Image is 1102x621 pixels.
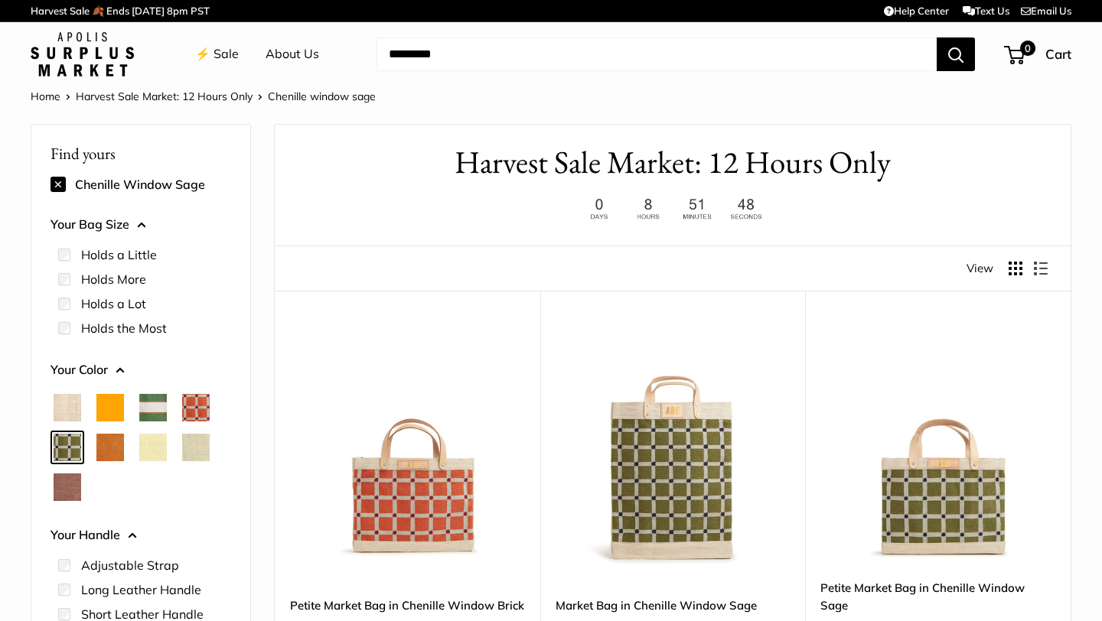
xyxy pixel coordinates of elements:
[81,556,179,574] label: Adjustable Strap
[81,319,167,337] label: Holds the Most
[377,37,937,71] input: Search...
[1045,46,1071,62] span: Cart
[96,434,124,461] button: Cognac
[290,329,525,564] img: Petite Market Bag in Chenille Window Brick
[556,329,791,564] img: Market Bag in Chenille Window Sage
[1020,41,1035,56] span: 0
[182,434,210,461] button: Mint Sorbet
[182,394,210,421] button: Chenille Window Brick
[884,5,949,17] a: Help Center
[96,394,124,421] button: Orange
[820,329,1055,564] a: Petite Market Bag in Chenille Window SagePetite Market Bag in Chenille Window Sage
[31,32,134,76] img: Apolis: Surplus Market
[268,89,376,103] span: Chenille window sage
[266,43,319,66] a: About Us
[556,597,791,614] a: Market Bag in Chenille Window Sage
[76,89,253,103] a: Harvest Sale Market: 12 Hours Only
[139,394,167,421] button: Court Green
[1009,262,1022,275] button: Display products as grid
[81,294,146,313] label: Holds a Lot
[51,172,231,197] div: Chenille Window Sage
[820,329,1055,564] img: Petite Market Bag in Chenille Window Sage
[577,194,768,224] img: 12 hours only. Ends at 8pm
[54,394,81,421] button: Natural
[54,473,81,501] button: Mustang
[967,258,993,279] span: View
[1021,5,1071,17] a: Email Us
[298,140,1048,185] h1: Harvest Sale Market: 12 Hours Only
[51,359,231,382] button: Your Color
[1034,262,1048,275] button: Display products as list
[556,329,791,564] a: Market Bag in Chenille Window SageMarket Bag in Chenille Window Sage
[820,579,1055,615] a: Petite Market Bag in Chenille Window Sage
[290,329,525,564] a: Petite Market Bag in Chenille Window BrickPetite Market Bag in Chenille Window Brick
[1006,42,1071,67] a: 0 Cart
[195,43,239,66] a: ⚡️ Sale
[81,245,157,264] label: Holds a Little
[51,138,231,168] p: Find yours
[31,89,60,103] a: Home
[963,5,1009,17] a: Text Us
[51,213,231,236] button: Your Bag Size
[290,597,525,614] a: Petite Market Bag in Chenille Window Brick
[54,434,81,461] button: Chenille Window Sage
[81,580,201,599] label: Long Leather Handle
[51,524,231,547] button: Your Handle
[81,270,146,288] label: Holds More
[31,86,376,106] nav: Breadcrumb
[139,434,167,461] button: Daisy
[937,37,975,71] button: Search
